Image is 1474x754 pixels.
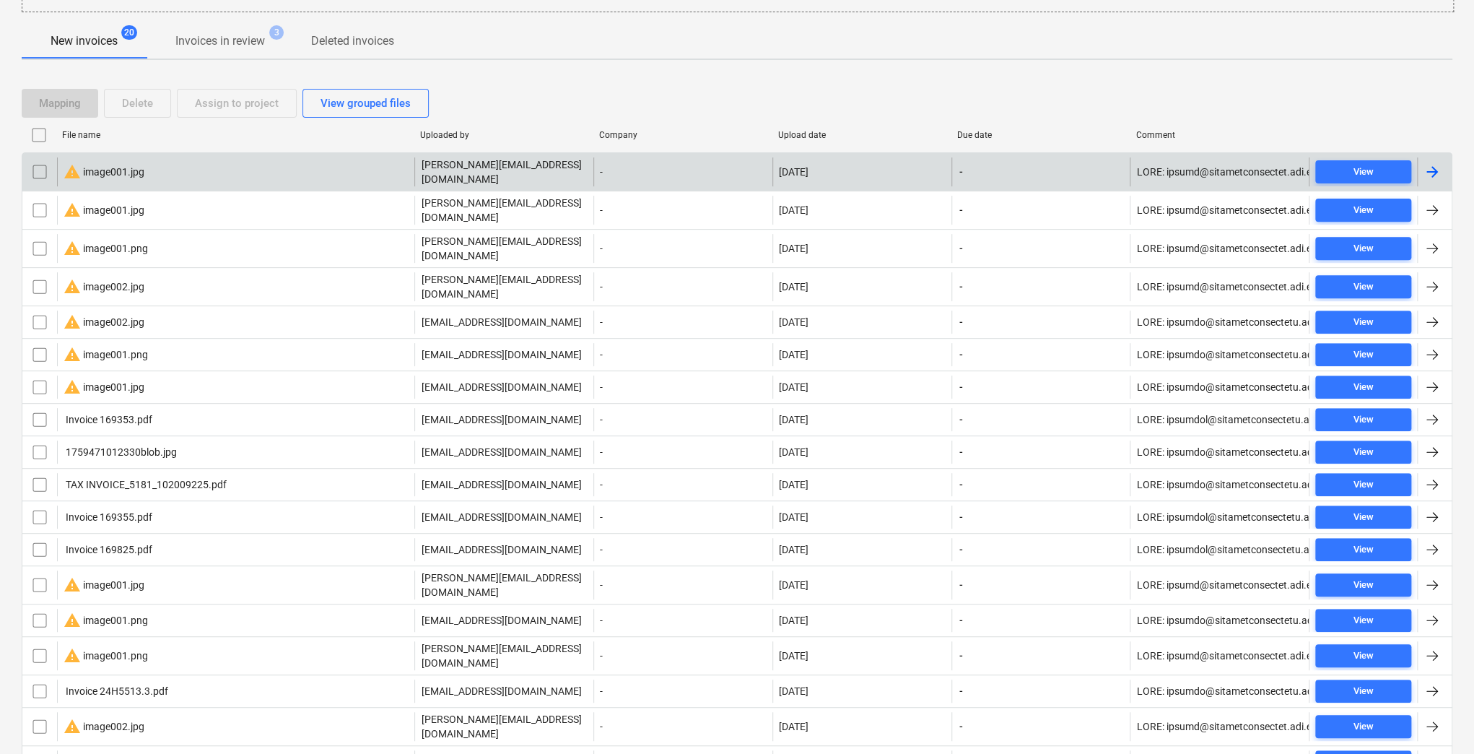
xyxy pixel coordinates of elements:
[421,445,581,459] p: [EMAIL_ADDRESS][DOMAIN_NAME]
[1353,240,1374,257] div: View
[64,576,81,594] span: warning
[421,477,581,492] p: [EMAIL_ADDRESS][DOMAIN_NAME]
[958,412,964,427] span: -
[779,446,808,458] div: [DATE]
[64,201,81,219] span: warning
[593,641,772,670] div: -
[421,196,588,225] p: [PERSON_NAME][EMAIL_ADDRESS][DOMAIN_NAME]
[593,196,772,225] div: -
[64,240,148,257] div: image001.png
[64,685,168,697] div: Invoice 24H5513.3.pdf
[421,571,588,599] p: [PERSON_NAME][EMAIL_ADDRESS][DOMAIN_NAME]
[64,278,144,295] div: image002.jpg
[779,349,808,360] div: [DATE]
[421,412,581,427] p: [EMAIL_ADDRESS][DOMAIN_NAME]
[957,130,1125,140] div: Due date
[599,130,767,140] div: Company
[958,613,964,628] span: -
[593,408,772,431] div: -
[1315,506,1411,529] button: View
[1315,408,1411,431] button: View
[779,381,808,393] div: [DATE]
[1402,685,1474,754] iframe: Chat Widget
[779,721,808,732] div: [DATE]
[1353,577,1374,594] div: View
[1315,343,1411,366] button: View
[421,542,581,557] p: [EMAIL_ADDRESS][DOMAIN_NAME]
[320,94,411,113] div: View grouped files
[269,25,284,40] span: 3
[779,685,808,697] div: [DATE]
[64,414,152,425] div: Invoice 169353.pdf
[1315,275,1411,298] button: View
[64,511,152,523] div: Invoice 169355.pdf
[1353,542,1374,558] div: View
[64,163,144,181] div: image001.jpg
[1353,683,1374,700] div: View
[1353,612,1374,629] div: View
[593,157,772,186] div: -
[958,241,964,256] span: -
[958,719,964,734] span: -
[421,234,588,263] p: [PERSON_NAME][EMAIL_ADDRESS][DOMAIN_NAME]
[421,712,588,741] p: [PERSON_NAME][EMAIL_ADDRESS][DOMAIN_NAME]
[1315,680,1411,703] button: View
[51,32,118,50] p: New invoices
[1353,444,1374,461] div: View
[1315,311,1411,334] button: View
[64,718,81,735] span: warning
[1353,202,1374,219] div: View
[958,380,964,394] span: -
[421,380,581,394] p: [EMAIL_ADDRESS][DOMAIN_NAME]
[1315,715,1411,738] button: View
[593,712,772,741] div: -
[1353,379,1374,396] div: View
[1315,573,1411,597] button: View
[64,378,81,396] span: warning
[779,479,808,490] div: [DATE]
[593,473,772,496] div: -
[421,347,581,362] p: [EMAIL_ADDRESS][DOMAIN_NAME]
[779,579,808,591] div: [DATE]
[1315,644,1411,667] button: View
[64,378,144,396] div: image001.jpg
[64,612,81,629] span: warning
[64,313,144,331] div: image002.jpg
[779,204,808,216] div: [DATE]
[1353,648,1374,664] div: View
[1353,412,1374,428] div: View
[779,650,808,662] div: [DATE]
[421,684,581,698] p: [EMAIL_ADDRESS][DOMAIN_NAME]
[1353,509,1374,526] div: View
[64,240,81,257] span: warning
[64,346,81,363] span: warning
[958,445,964,459] span: -
[64,479,227,490] div: TAX INVOICE_5181_102009225.pdf
[64,313,81,331] span: warning
[958,477,964,492] span: -
[779,281,808,292] div: [DATE]
[1315,199,1411,222] button: View
[958,649,964,663] span: -
[593,538,772,561] div: -
[593,272,772,301] div: -
[779,544,808,555] div: [DATE]
[1353,347,1374,363] div: View
[64,647,81,664] span: warning
[958,578,964,592] span: -
[421,315,581,329] p: [EMAIL_ADDRESS][DOMAIN_NAME]
[64,647,148,664] div: image001.png
[64,346,148,363] div: image001.png
[1353,164,1374,181] div: View
[593,609,772,632] div: -
[64,446,177,458] div: 1759471012330blob.jpg
[64,612,148,629] div: image001.png
[593,343,772,366] div: -
[1353,279,1374,295] div: View
[121,25,137,40] span: 20
[64,576,144,594] div: image001.jpg
[593,680,772,703] div: -
[958,542,964,557] span: -
[1315,160,1411,183] button: View
[778,130,946,140] div: Upload date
